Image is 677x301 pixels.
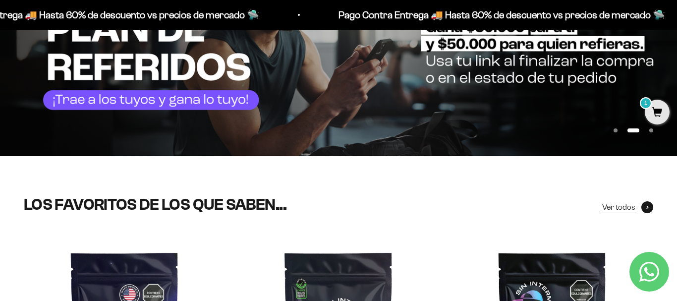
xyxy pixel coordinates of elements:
[602,201,653,214] a: Ver todos
[602,201,635,214] span: Ver todos
[640,97,652,109] mark: 1
[24,196,286,213] split-lines: LOS FAVORITOS DE LOS QUE SABEN...
[331,7,658,23] p: Pago Contra Entrega 🚚 Hasta 60% de descuento vs precios de mercado 🛸
[645,108,670,119] a: 1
